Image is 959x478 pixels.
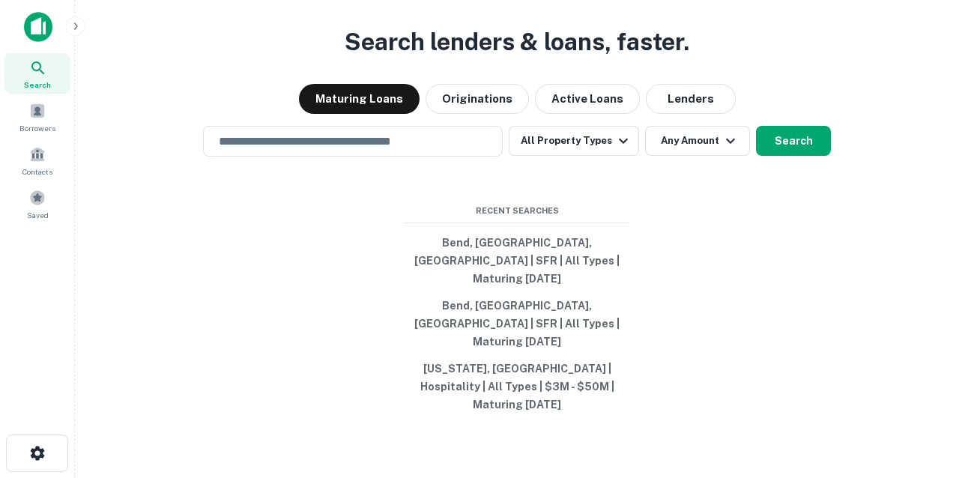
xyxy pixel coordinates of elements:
img: capitalize-icon.png [24,12,52,42]
button: All Property Types [509,126,639,156]
button: Bend, [GEOGRAPHIC_DATA], [GEOGRAPHIC_DATA] | SFR | All Types | Maturing [DATE] [405,292,629,355]
button: Maturing Loans [299,84,420,114]
button: Active Loans [535,84,640,114]
span: Contacts [22,166,52,178]
iframe: Chat Widget [884,358,959,430]
span: Recent Searches [405,205,629,217]
button: Lenders [646,84,736,114]
button: Bend, [GEOGRAPHIC_DATA], [GEOGRAPHIC_DATA] | SFR | All Types | Maturing [DATE] [405,229,629,292]
button: Any Amount [645,126,750,156]
h3: Search lenders & loans, faster. [345,24,689,60]
a: Contacts [4,140,70,181]
span: Saved [27,209,49,221]
a: Saved [4,184,70,224]
span: Search [24,79,51,91]
span: Borrowers [19,122,55,134]
a: Search [4,53,70,94]
a: Borrowers [4,97,70,137]
button: [US_STATE], [GEOGRAPHIC_DATA] | Hospitality | All Types | $3M - $50M | Maturing [DATE] [405,355,629,418]
button: Originations [426,84,529,114]
button: Search [756,126,831,156]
